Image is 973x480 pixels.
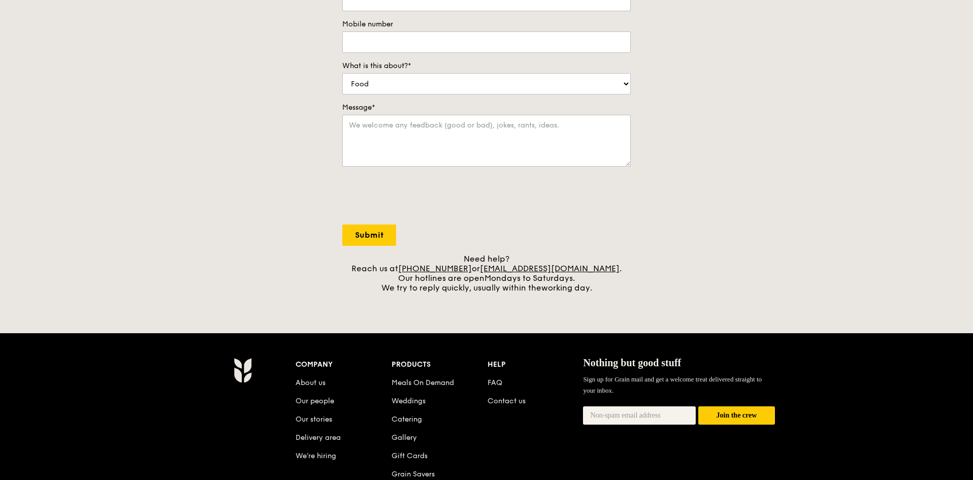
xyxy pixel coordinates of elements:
a: Meals On Demand [392,378,454,387]
div: Company [296,358,392,372]
a: Our people [296,397,334,405]
img: Grain [234,358,251,383]
div: Need help? Reach us at or . Our hotlines are open We try to reply quickly, usually within the [342,254,631,293]
a: [EMAIL_ADDRESS][DOMAIN_NAME] [480,264,620,273]
a: About us [296,378,326,387]
a: Delivery area [296,433,341,442]
input: Non-spam email address [583,406,696,425]
a: Weddings [392,397,426,405]
a: Gallery [392,433,417,442]
input: Submit [342,225,396,246]
iframe: reCAPTCHA [342,177,497,216]
a: Gift Cards [392,452,428,460]
a: Our stories [296,415,332,424]
label: Mobile number [342,19,631,29]
span: working day. [541,283,592,293]
a: We’re hiring [296,452,336,460]
span: Mondays to Saturdays. [484,273,575,283]
label: Message* [342,103,631,113]
a: Catering [392,415,422,424]
label: What is this about?* [342,61,631,71]
a: [PHONE_NUMBER] [398,264,472,273]
button: Join the crew [698,406,775,425]
span: Nothing but good stuff [583,357,681,368]
a: Contact us [488,397,526,405]
div: Products [392,358,488,372]
a: FAQ [488,378,502,387]
span: Sign up for Grain mail and get a welcome treat delivered straight to your inbox. [583,375,762,394]
a: Grain Savers [392,470,435,478]
div: Help [488,358,583,372]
